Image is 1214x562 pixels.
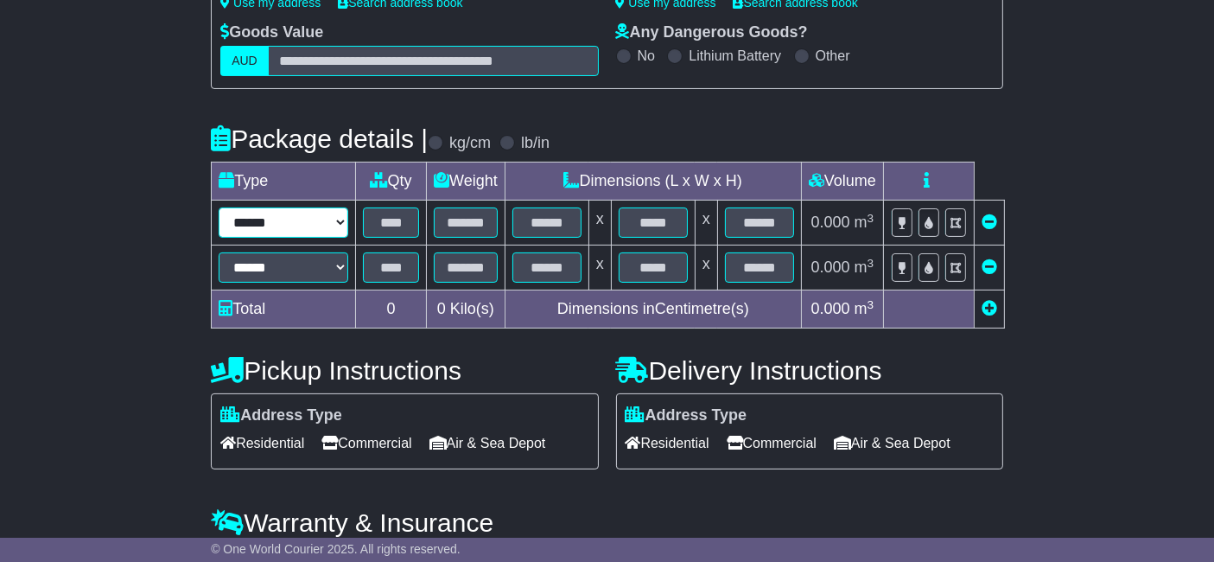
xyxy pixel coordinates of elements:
span: m [855,214,874,231]
label: Other [816,48,850,64]
td: Type [212,163,356,201]
sup: 3 [868,298,874,311]
h4: Pickup Instructions [211,356,598,385]
span: Commercial [321,430,411,457]
label: No [638,48,655,64]
td: Volume [801,163,883,201]
span: Residential [220,430,304,457]
span: Residential [626,430,709,457]
label: Address Type [626,406,747,425]
td: x [695,246,717,291]
label: Goods Value [220,23,323,42]
span: m [855,300,874,317]
h4: Package details | [211,125,428,153]
span: © One World Courier 2025. All rights reserved. [211,542,461,556]
td: x [695,201,717,246]
td: x [588,246,611,291]
label: Address Type [220,406,342,425]
a: Remove this item [982,214,997,231]
label: Lithium Battery [689,48,781,64]
span: Commercial [727,430,817,457]
td: Kilo(s) [427,291,505,329]
label: Any Dangerous Goods? [616,23,808,42]
td: Total [212,291,356,329]
a: Add new item [982,300,997,317]
span: 0.000 [811,300,850,317]
label: AUD [220,46,269,76]
span: m [855,259,874,276]
td: 0 [356,291,427,329]
span: Air & Sea Depot [834,430,950,457]
td: x [588,201,611,246]
label: kg/cm [449,134,491,153]
span: Air & Sea Depot [429,430,546,457]
span: 0.000 [811,259,850,276]
span: 0.000 [811,214,850,231]
span: 0 [437,300,446,317]
td: Dimensions in Centimetre(s) [505,291,801,329]
sup: 3 [868,212,874,225]
sup: 3 [868,257,874,270]
td: Weight [427,163,505,201]
td: Dimensions (L x W x H) [505,163,801,201]
a: Remove this item [982,259,997,276]
label: lb/in [521,134,550,153]
h4: Delivery Instructions [616,356,1003,385]
h4: Warranty & Insurance [211,508,1003,537]
td: Qty [356,163,427,201]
